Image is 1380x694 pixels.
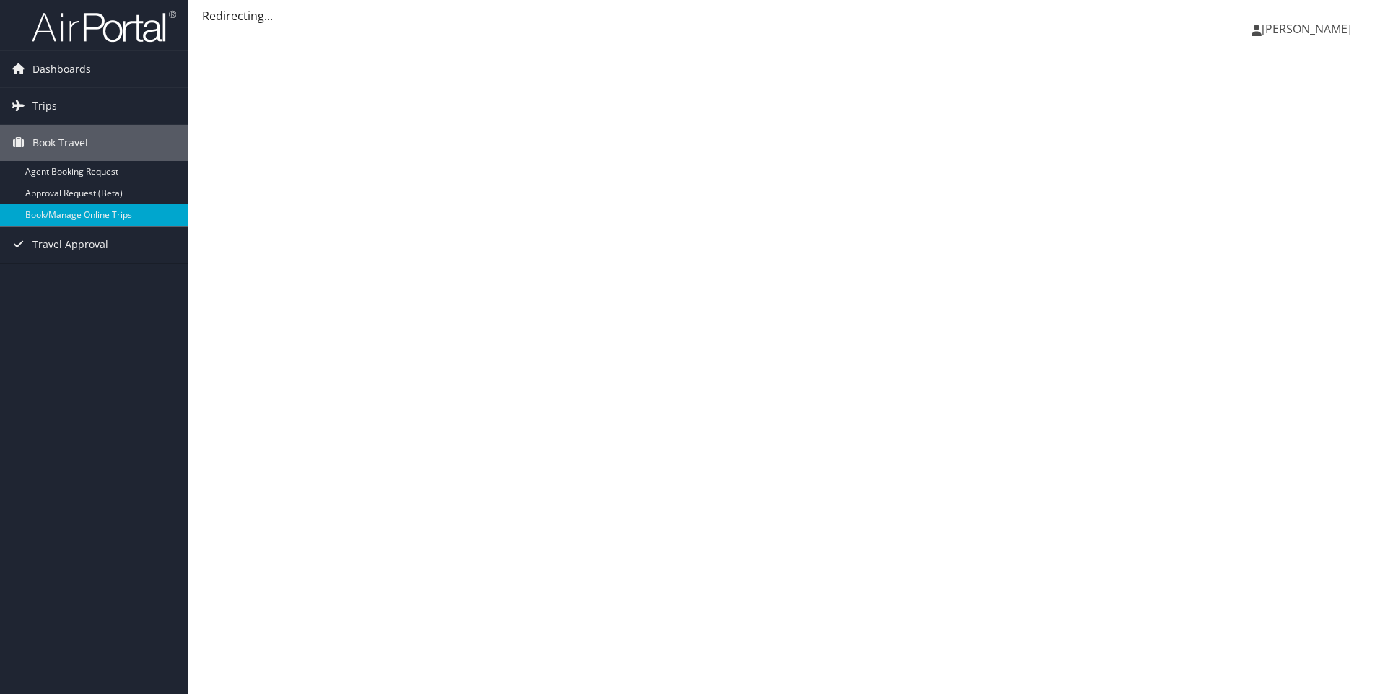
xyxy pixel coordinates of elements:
[202,7,1366,25] div: Redirecting...
[32,125,88,161] span: Book Travel
[32,9,176,43] img: airportal-logo.png
[1262,21,1351,37] span: [PERSON_NAME]
[32,88,57,124] span: Trips
[32,227,108,263] span: Travel Approval
[32,51,91,87] span: Dashboards
[1252,7,1366,50] a: [PERSON_NAME]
